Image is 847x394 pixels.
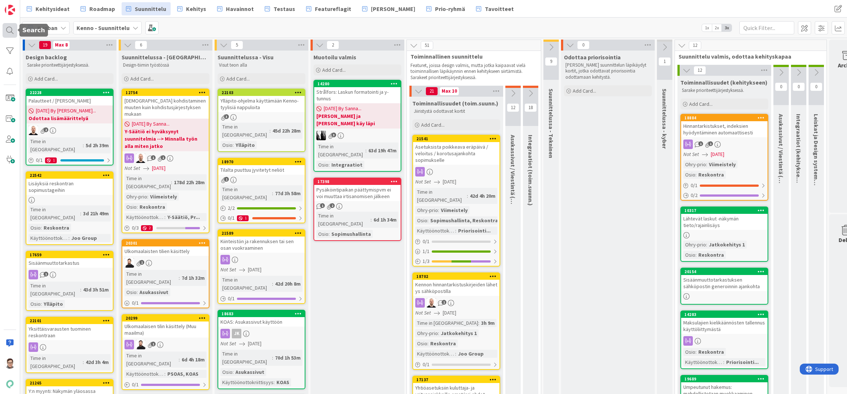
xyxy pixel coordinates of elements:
[122,246,209,256] div: Ulkomaalaisten tilien käsittely
[681,214,768,230] div: Lähtevät laskut -näkymän tieto/rajainlisäys
[226,4,254,13] span: Havainnot
[317,179,401,184] div: 17398
[137,203,138,211] span: :
[29,205,80,222] div: Time in [GEOGRAPHIC_DATA]
[161,155,166,160] span: 1
[314,131,401,140] div: KV
[413,142,499,165] div: Asetuksista poikkeava eräpäivä / veloitus / korotusajankohta sopimukselle
[83,141,84,149] span: :
[166,213,202,221] div: Y-Säätiö, Pr...
[681,115,768,121] div: 18884
[218,311,305,327] div: 18683KOAS: Asukassivut käyttöön
[443,178,456,186] span: [DATE]
[330,230,373,238] div: Sopimushallinta
[683,241,706,249] div: Ohry-prio
[331,133,336,137] span: 3
[26,156,113,165] div: 0/11
[248,340,261,347] span: [DATE]
[172,178,207,186] div: 178d 22h 28m
[125,270,179,286] div: Time in [GEOGRAPHIC_DATA]
[70,234,99,242] div: Joo Group
[80,209,81,218] span: :
[36,156,43,164] span: 0 / 1
[423,257,430,265] span: 1 / 3
[423,238,430,245] span: 0 / 1
[415,329,438,337] div: Ohry-prio
[427,216,428,224] span: :
[68,234,70,242] span: :
[218,317,305,327] div: KOAS: Asukassivut käyttöön
[5,5,15,15] img: Visit kanbanzone.com
[29,137,83,153] div: Time in [GEOGRAPHIC_DATA]
[413,247,499,256] div: 1/1
[415,206,438,214] div: Ohry-prio
[271,127,302,135] div: 45d 22h 28m
[367,146,398,155] div: 63d 19h 47m
[122,340,209,349] div: TK
[316,212,371,228] div: Time in [GEOGRAPHIC_DATA]
[45,157,57,163] div: 1
[36,4,70,13] span: Kehitysideat
[328,230,330,238] span: :
[148,193,179,201] div: Viimeistely
[77,24,130,31] b: Kenno - Suunnittelu
[272,354,273,362] span: :
[220,141,233,149] div: Osio
[213,2,258,15] a: Havainnot
[218,230,305,253] div: 21589Kiinteistön ja rakennuksen tai sen osan vuokraaminen
[684,208,768,213] div: 10317
[573,88,596,94] span: Add Card...
[122,240,209,246] div: 20301
[439,329,479,337] div: Jatkokehitys 1
[218,89,305,152] a: 22103Ylläpito-ohjelma käyttämään Kenno-tyylisiä nappuloitaTime in [GEOGRAPHIC_DATA]:45d 22h 28mOs...
[274,4,295,13] span: Testaus
[80,286,81,294] span: :
[681,181,768,190] div: 0/1
[222,311,305,316] div: 18683
[232,329,241,338] div: JK
[260,2,300,15] a: Testaus
[30,318,113,323] div: 22101
[413,237,499,246] div: 0/1
[695,348,696,356] span: :
[218,311,305,317] div: 18683
[141,225,153,231] div: 2
[220,185,272,201] div: Time in [GEOGRAPHIC_DATA]
[456,227,493,235] div: Priorisointi...
[438,206,439,214] span: :
[681,207,768,214] div: 10317
[29,115,111,122] b: Odottaa lisämäärittelyä
[218,329,305,338] div: JK
[439,206,469,214] div: Viimeistely
[358,2,420,15] a: [PERSON_NAME]
[125,213,164,221] div: Käyttöönottokriittisyys
[680,114,768,201] a: 18884Hinnantarkistukset, indeksien hyödyntäminen automaattisestiNot Set[DATE]Ohry-prio:Viimeistel...
[415,188,467,204] div: Time in [GEOGRAPHIC_DATA]
[218,204,305,213] div: 2/2
[218,165,305,175] div: Tilalta puuttuu jyvitetyt neliöt
[26,171,114,245] a: 22542Lisäyksiä reskontran sopimustageihinTime in [GEOGRAPHIC_DATA]:3d 21h 49mOsio:ReskontraKäyttö...
[220,350,272,366] div: Time in [GEOGRAPHIC_DATA]
[76,2,119,15] a: Roadmap
[26,96,113,105] div: Palautteet / [PERSON_NAME]
[683,171,695,179] div: Osio
[423,248,430,255] span: 1 / 1
[711,150,724,158] span: [DATE]
[689,101,713,107] span: Add Card...
[415,178,431,185] i: Not Set
[228,295,235,302] span: 0 / 1
[427,339,428,347] span: :
[26,317,114,373] a: 22101Yksittäisvarausten tuominen reskontraanTime in [GEOGRAPHIC_DATA]:42d 3h 4m
[42,224,71,232] div: Reskontra
[29,282,80,298] div: Time in [GEOGRAPHIC_DATA]
[455,350,456,358] span: :
[415,227,455,235] div: Käyttöönottokriittisyys
[413,298,499,308] div: TM
[122,315,209,321] div: 20299
[164,213,166,221] span: :
[270,127,271,135] span: :
[36,107,96,115] span: [DATE] By [PERSON_NAME]...
[132,299,139,307] span: 0 / 1
[684,115,768,120] div: 18884
[314,178,401,185] div: 17398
